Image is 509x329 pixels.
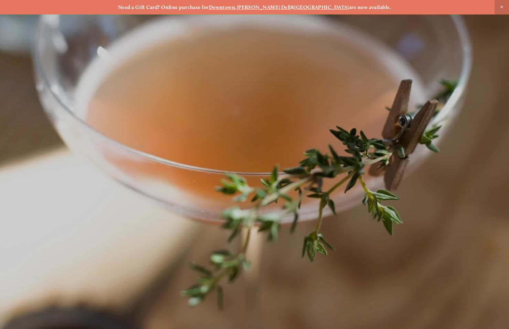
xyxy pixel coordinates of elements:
a: Downtown [209,4,235,10]
strong: are now available. [349,4,391,10]
strong: Need a Gift Card? Online purchase for [118,4,209,10]
strong: & [291,4,294,10]
a: [GEOGRAPHIC_DATA] [294,4,349,10]
strong: , [235,4,236,10]
a: [PERSON_NAME] Dell [237,4,291,10]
